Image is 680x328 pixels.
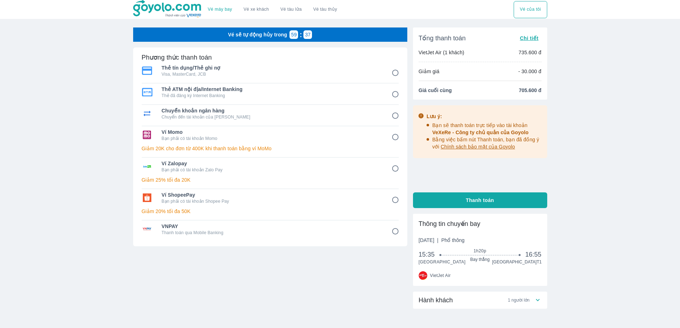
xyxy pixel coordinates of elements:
[437,237,439,243] span: |
[142,189,399,206] div: Ví ShopeePayVí ShopeePayBạn phải có tài khoản Shopee Pay
[162,128,382,136] span: Ví Momo
[142,225,152,233] img: VNPAY
[419,296,453,304] span: Hành khách
[142,131,152,139] img: Ví Momo
[466,197,494,204] span: Thanh toán
[514,1,547,18] div: choose transportation mode
[142,88,152,96] img: Thẻ ATM nội địa/Internet Banking
[162,198,382,204] p: Bạn phải có tài khoản Shopee Pay
[413,192,547,208] button: Thanh toán
[142,126,399,143] div: Ví MomoVí MomoBạn phải có tài khoản Momo
[492,259,542,265] span: [GEOGRAPHIC_DATA] T1
[243,7,269,12] a: Vé xe khách
[432,130,529,135] span: VeXeRe - Công ty chủ quản của Goyolo
[162,136,382,141] p: Bạn phải có tài khoản Momo
[142,221,399,238] div: VNPAYVNPAYThanh toán qua Mobile Banking
[162,223,382,230] span: VNPAY
[162,167,382,173] p: Bạn phải có tài khoản Zalo Pay
[142,53,212,62] h6: Phương thức thanh toán
[419,68,439,75] p: Giảm giá
[162,114,382,120] p: Chuyển đến tài khoản của [PERSON_NAME]
[142,109,152,118] img: Chuyển khoản ngân hàng
[142,66,152,75] img: Thẻ tín dụng/Thẻ ghi nợ
[142,145,399,152] p: Giảm 20K cho đơn từ 400K khi thanh toán bằng ví MoMo
[519,49,542,56] p: 735.600 đ
[162,71,382,77] p: Visa, MasterCard, JCB
[432,136,542,150] p: Bằng việc bấm nút Thanh toán, bạn đã đồng ý với
[525,250,541,259] span: 16:55
[162,230,382,236] p: Thanh toán qua Mobile Banking
[419,34,466,42] span: Tổng thanh toán
[419,49,464,56] p: VietJet Air (1 khách)
[162,107,382,114] span: Chuyển khoản ngân hàng
[440,257,519,262] span: Bay thẳng
[520,35,538,41] span: Chi tiết
[202,1,343,18] div: choose transportation mode
[508,297,530,303] span: 1 người lớn
[142,105,399,122] div: Chuyển khoản ngân hàngChuyển khoản ngân hàngChuyển đến tài khoản của [PERSON_NAME]
[514,1,547,18] button: Vé của tôi
[142,176,399,183] p: Giảm 25% tối đa 20K
[518,68,542,75] p: - 30.000 đ
[142,193,152,202] img: Ví ShopeePay
[305,31,311,38] p: 37
[441,144,515,150] span: Chính sách bảo mật của Goyolo
[440,248,519,254] span: 1h20p
[142,62,399,79] div: Thẻ tín dụng/Thẻ ghi nợThẻ tín dụng/Thẻ ghi nợVisa, MasterCard, JCB
[413,292,547,309] div: Hành khách1 người lớn
[162,86,382,93] span: Thẻ ATM nội địa/Internet Banking
[432,122,529,135] span: Bạn sẽ thanh toán trực tiếp vào tài khoản
[419,250,441,259] span: 15:35
[162,160,382,167] span: Ví Zalopay
[307,1,343,18] button: Vé tàu thủy
[208,7,232,12] a: Vé máy bay
[419,87,452,94] span: Giá cuối cùng
[419,219,542,228] div: Thông tin chuyến bay
[519,87,541,94] span: 705.600 đ
[517,33,541,43] button: Chi tiết
[162,191,382,198] span: Ví ShopeePay
[228,31,287,38] p: Vé sẽ tự động hủy trong
[142,84,399,101] div: Thẻ ATM nội địa/Internet BankingThẻ ATM nội địa/Internet BankingThẻ đã đăng ký Internet Banking
[162,93,382,99] p: Thẻ đã đăng ký Internet Banking
[298,31,303,38] p: :
[162,64,382,71] span: Thẻ tín dụng/Thẻ ghi nợ
[441,237,464,243] span: Phổ thông
[275,1,308,18] a: Vé tàu lửa
[142,162,152,171] img: Ví Zalopay
[142,208,399,215] p: Giảm 20% tối đa 50K
[142,158,399,175] div: Ví ZalopayVí ZalopayBạn phải có tài khoản Zalo Pay
[430,273,451,278] span: VietJet Air
[291,31,297,38] p: 59
[427,113,542,120] div: Lưu ý:
[419,237,465,244] span: [DATE]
